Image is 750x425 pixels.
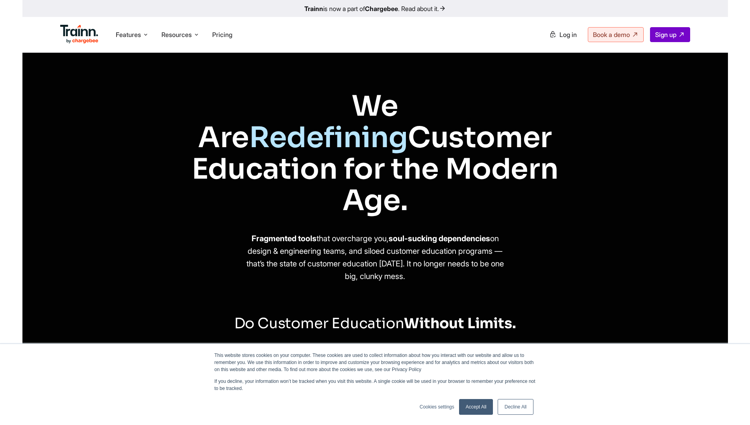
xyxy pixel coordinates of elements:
[655,31,676,39] span: Sign up
[252,234,317,243] b: Fragmented tools
[459,399,493,415] a: Accept All
[389,234,490,243] b: soul-sucking dependencies
[212,31,232,39] a: Pricing
[593,31,630,39] span: Book a demo
[498,399,533,415] a: Decline All
[241,232,509,283] p: that overcharge you, on design & engineering teams, and siloed customer education programs — that...
[650,27,690,42] a: Sign up
[365,5,398,13] b: Chargebee
[215,378,536,392] p: If you decline, your information won’t be tracked when you visit this website. A single cookie wi...
[161,30,192,39] span: Resources
[60,25,99,44] img: Trainn Logo
[544,28,581,42] a: Log in
[304,5,323,13] b: Trainn
[174,91,577,216] h1: We Are Customer Education for the Modern Age.
[22,310,728,337] h2: Do Customer Education
[404,314,516,332] span: Without Limits.
[249,120,408,155] span: Redefining
[588,27,644,42] a: Book a demo
[215,352,536,373] p: This website stores cookies on your computer. These cookies are used to collect information about...
[116,30,141,39] span: Features
[420,403,454,410] a: Cookies settings
[559,31,577,39] span: Log in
